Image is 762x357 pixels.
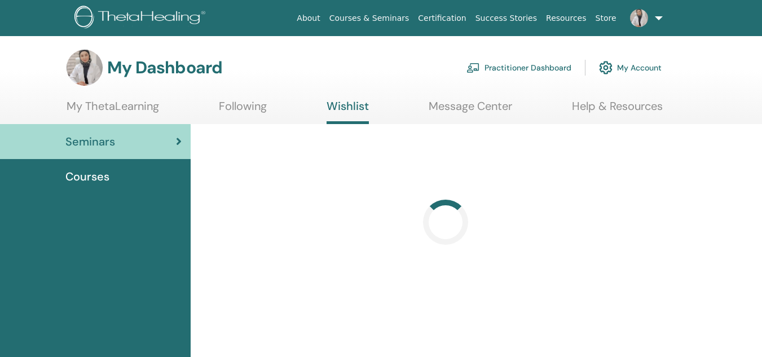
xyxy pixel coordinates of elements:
a: Courses & Seminars [325,8,414,29]
a: My ThetaLearning [67,99,159,121]
a: My Account [599,55,662,80]
a: Message Center [429,99,512,121]
img: default.jpg [67,50,103,86]
a: Practitioner Dashboard [466,55,571,80]
img: logo.png [74,6,209,31]
span: Seminars [65,133,115,150]
span: Courses [65,168,109,185]
img: default.jpg [630,9,648,27]
a: Success Stories [471,8,541,29]
img: cog.svg [599,58,613,77]
a: Help & Resources [572,99,663,121]
img: chalkboard-teacher.svg [466,63,480,73]
a: Wishlist [327,99,369,124]
a: Following [219,99,267,121]
a: Certification [413,8,470,29]
a: About [292,8,324,29]
a: Store [591,8,621,29]
h3: My Dashboard [107,58,222,78]
a: Resources [541,8,591,29]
